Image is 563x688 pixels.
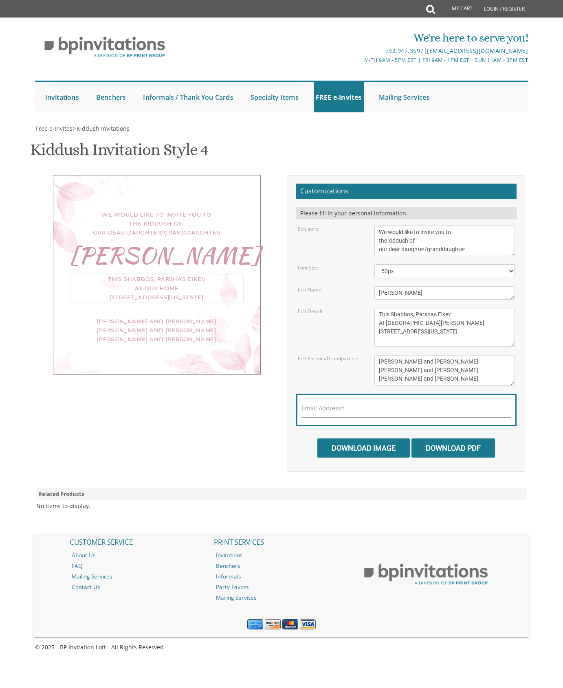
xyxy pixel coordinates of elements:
label: Font Size [298,264,318,271]
div: We're here to serve you! [200,30,528,46]
div: | [200,46,528,56]
a: Invitations [43,82,81,112]
textarea: This Shabbos, Parshas Vayigash at our home [STREET_ADDRESS][US_STATE] [374,308,515,347]
span: Free e-Invites [36,125,73,132]
div: No items to display. [36,502,90,510]
div: M-Th 9am - 5pm EST | Fri 9am - 1pm EST | Sun 11am - 3pm EST [200,56,528,64]
a: FAQ [66,561,209,571]
a: FREE e-Invites [314,82,364,112]
h2: Customizations [296,184,517,199]
img: BP Print Group [354,557,497,592]
a: My Cart [434,1,478,17]
textarea: We would like to invite you to the kiddush of our dear daughter/granddaughter [374,226,515,256]
a: [EMAIL_ADDRESS][DOMAIN_NAME] [427,47,528,55]
label: Edit Details: [298,308,325,315]
a: Party Favors [210,582,353,592]
div: [PERSON_NAME] [70,250,244,259]
img: BP Invitation Loft [35,30,175,64]
a: 732.947.3597 [385,47,424,55]
label: Edit Parents/Grandparents: [298,355,360,362]
a: Contact Us [66,582,209,592]
a: Kiddush Invitations [76,125,130,132]
textarea: [PERSON_NAME] [374,286,515,300]
label: Edit Name: [298,286,323,293]
img: Discover [265,619,281,630]
a: Mailing Services [66,571,209,582]
a: Specialty Items [249,82,301,112]
h1: Kiddush Invitation Style 4 [30,141,208,165]
div: © 2025 - BP Invitation Loft - All Rights Reserved [34,643,529,651]
img: American Express [247,619,263,630]
label: Email Address* [301,404,344,412]
a: About Us [66,550,209,561]
div: Please fill in your personal information. [296,207,517,219]
div: We would like to invite you to the kiddush of our dear daughter/granddaughter [70,210,244,237]
textarea: Meir and [PERSON_NAME] [PERSON_NAME] and [PERSON_NAME] [PERSON_NAME] and [PERSON_NAME] [374,355,515,386]
a: Invitations [210,550,353,561]
h2: PRINT SERVICES [210,535,353,550]
span: > [73,125,130,132]
a: Benchers [210,561,353,571]
a: Mailing Services [210,592,353,603]
div: This Shabbos, Parshas Eikev at our home [STREET_ADDRESS][US_STATE] [70,274,244,302]
a: Benchers [94,82,128,112]
input: Download Image [317,438,410,458]
span: Kiddush Invitations [77,125,130,132]
label: Edit Intro: [298,226,319,232]
h2: CUSTOMER SERVICE [66,535,209,550]
a: Informals [210,571,353,582]
a: Mailing Services [377,82,432,112]
input: Download PDF [411,438,495,458]
div: [PERSON_NAME] and [PERSON_NAME] [PERSON_NAME] and [PERSON_NAME] [PERSON_NAME] and [PERSON_NAME] [70,317,244,344]
img: MasterCard [282,619,298,630]
a: Informals / Thank You Cards [141,82,235,112]
img: Visa [300,619,316,630]
a: Free e-Invites [35,125,73,132]
div: Related Products [36,488,526,500]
